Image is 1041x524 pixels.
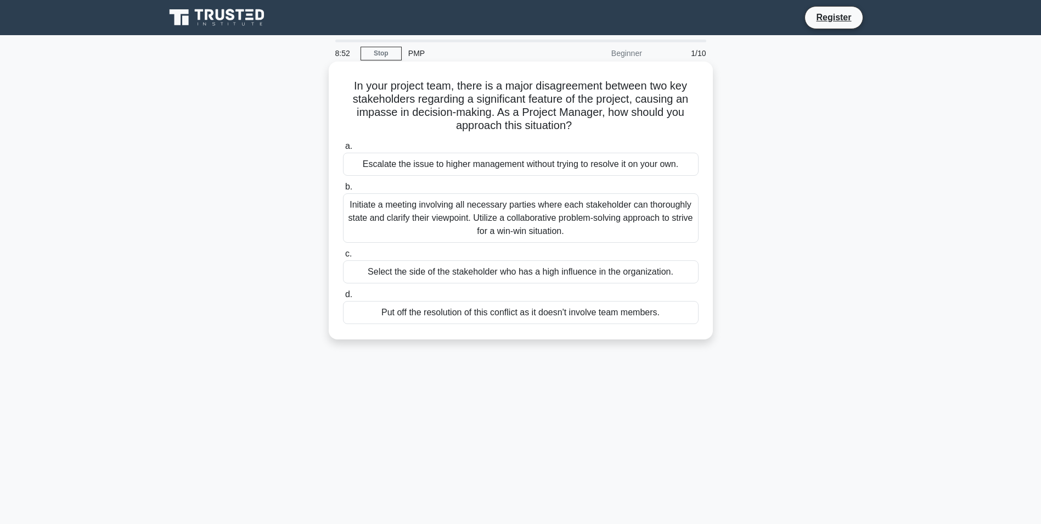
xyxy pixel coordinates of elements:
[361,47,402,60] a: Stop
[345,182,352,191] span: b.
[329,42,361,64] div: 8:52
[649,42,713,64] div: 1/10
[345,289,352,299] span: d.
[343,153,699,176] div: Escalate the issue to higher management without trying to resolve it on your own.
[343,260,699,283] div: Select the side of the stakeholder who has a high influence in the organization.
[343,301,699,324] div: Put off the resolution of this conflict as it doesn't involve team members.
[553,42,649,64] div: Beginner
[345,249,352,258] span: c.
[402,42,553,64] div: PMP
[345,141,352,150] span: a.
[343,193,699,243] div: Initiate a meeting involving all necessary parties where each stakeholder can thoroughly state an...
[342,79,700,133] h5: In your project team, there is a major disagreement between two key stakeholders regarding a sign...
[809,10,858,24] a: Register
